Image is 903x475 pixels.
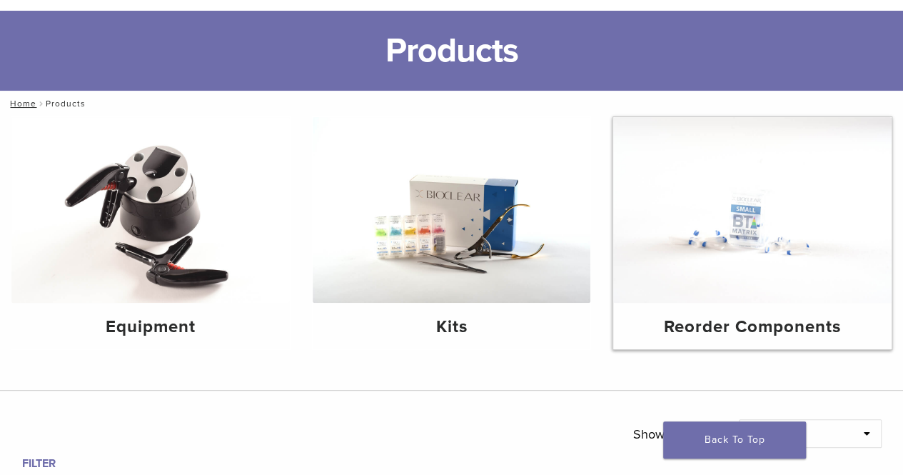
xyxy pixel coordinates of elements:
[625,314,880,340] h4: Reorder Components
[663,421,806,459] a: Back To Top
[613,117,892,349] a: Reorder Components
[324,314,580,340] h4: Kits
[613,117,892,303] img: Reorder Components
[6,99,36,109] a: Home
[23,314,278,340] h4: Equipment
[36,100,46,107] span: /
[313,117,591,349] a: Kits
[22,455,215,472] h4: Filter
[313,117,591,303] img: Kits
[11,117,290,303] img: Equipment
[11,117,290,349] a: Equipment
[632,419,717,449] p: Showing results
